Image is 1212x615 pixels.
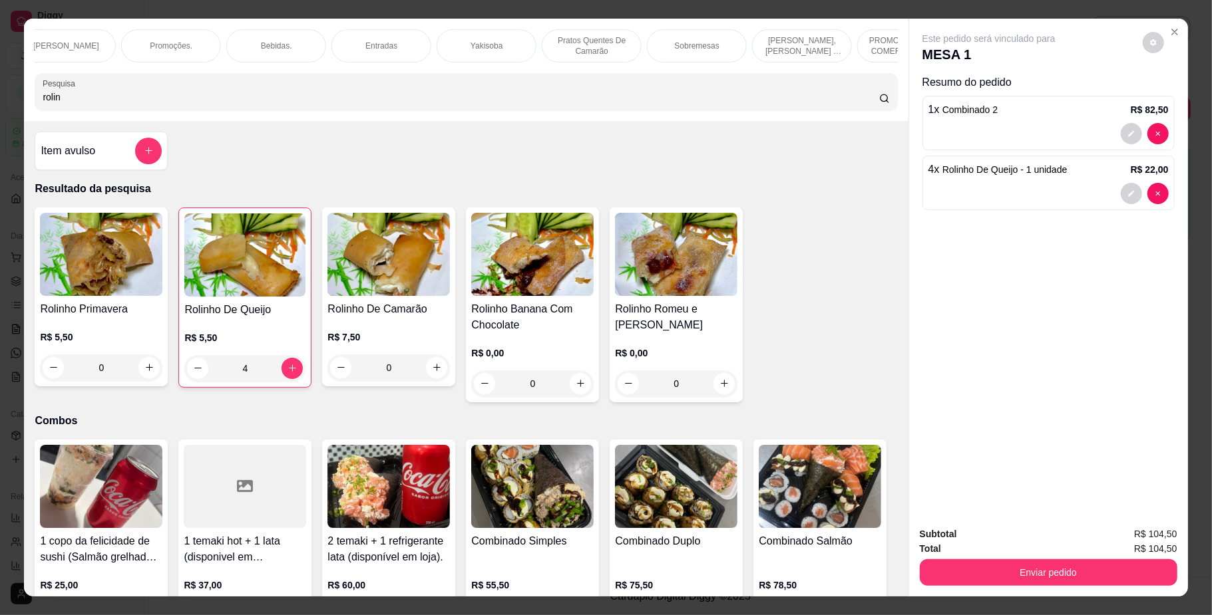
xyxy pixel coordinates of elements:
h4: Rolinho Romeu e [PERSON_NAME] [615,301,737,333]
h4: Combinado Simples [471,533,594,549]
p: [PERSON_NAME], [PERSON_NAME] & [PERSON_NAME] [763,35,841,57]
p: R$ 60,00 [327,578,450,592]
p: R$ 0,00 [471,346,594,360]
p: MESA 1 [922,45,1056,64]
span: Rolinho De Queijo - 1 unidade [942,164,1068,175]
p: R$ 5,50 [184,331,305,344]
img: product-image [184,213,305,297]
button: decrease-product-quantity [1121,183,1142,204]
span: Combinado 2 [942,104,998,115]
h4: Rolinho Primavera [40,301,162,317]
p: R$ 37,00 [184,578,306,592]
img: product-image [615,213,737,296]
p: [PERSON_NAME] [33,41,99,51]
h4: Combinado Duplo [615,533,737,549]
span: R$ 104,50 [1134,527,1177,541]
p: Yakisoba [471,41,503,51]
button: decrease-product-quantity [1143,32,1164,53]
strong: Total [920,543,941,554]
button: decrease-product-quantity [1147,183,1169,204]
input: Pesquisa [43,90,879,104]
img: product-image [327,445,450,528]
p: Este pedido será vinculado para [922,32,1056,45]
p: R$ 0,00 [615,346,737,360]
p: Pratos Quentes De Camarão [553,35,630,57]
p: Resumo do pedido [922,74,1175,90]
p: Resultado da pesquisa [35,181,897,197]
button: add-separate-item [135,138,162,164]
button: decrease-product-quantity [1121,123,1142,144]
h4: Item avulso [41,143,95,159]
p: R$ 78,50 [759,578,881,592]
p: Bebidas. [261,41,292,51]
strong: Subtotal [920,529,957,539]
p: Sobremesas [675,41,719,51]
p: 1 x [928,102,998,118]
img: product-image [471,213,594,296]
img: product-image [615,445,737,528]
span: R$ 104,50 [1134,541,1177,556]
button: Enviar pedido [920,559,1177,586]
h4: 2 temaki + 1 refrigerante lata (disponível em loja). [327,533,450,565]
p: PROMOÇÕES PARA COMER NO LOCAL [869,35,946,57]
h4: Rolinho Banana Com Chocolate [471,301,594,333]
p: R$ 22,00 [1131,163,1169,176]
img: product-image [759,445,881,528]
p: R$ 82,50 [1131,103,1169,116]
p: R$ 55,50 [471,578,594,592]
p: 4 x [928,162,1068,178]
p: R$ 25,00 [40,578,162,592]
button: Close [1164,21,1185,43]
h4: Combinado Salmão [759,533,881,549]
h4: 1 temaki hot + 1 lata (disponivel em [GEOGRAPHIC_DATA]) [184,533,306,565]
p: Combos [35,413,897,429]
img: product-image [327,213,450,296]
button: decrease-product-quantity [1147,123,1169,144]
img: product-image [40,445,162,528]
p: R$ 75,50 [615,578,737,592]
img: product-image [40,213,162,296]
p: R$ 5,50 [40,330,162,344]
p: Entradas [365,41,397,51]
h4: 1 copo da felicidade de sushi (Salmão grelhado) 200ml + 1 lata (disponivel em [GEOGRAPHIC_DATA]) [40,533,162,565]
p: R$ 7,50 [327,330,450,344]
h4: Rolinho De Queijo [184,302,305,318]
h4: Rolinho De Camarão [327,301,450,317]
img: product-image [471,445,594,528]
label: Pesquisa [43,78,80,89]
p: Promoções. [150,41,192,51]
